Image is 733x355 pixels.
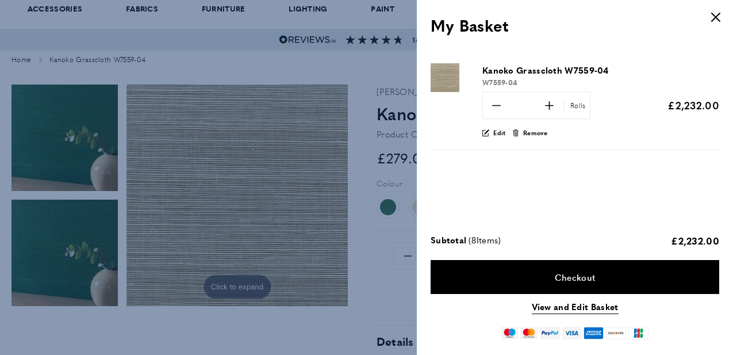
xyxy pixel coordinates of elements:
img: visa [562,327,581,339]
a: Checkout [431,260,719,294]
span: ( Items) [469,233,501,248]
span: Kanoko Grasscloth W7559-04 [482,63,609,77]
span: Remove [523,128,548,138]
button: Remove product "Kanoko Grasscloth W7559-04" from cart [512,128,548,138]
img: jcb [628,327,648,339]
span: £2,232.00 [667,98,719,112]
img: discover [606,327,626,339]
img: american-express [584,327,604,339]
span: Subtotal [431,233,466,248]
a: View and Edit Basket [532,300,619,314]
span: Edit [493,128,505,138]
span: Rolls [570,101,586,110]
button: Close panel [704,6,727,29]
img: mastercard [520,327,537,339]
a: Edit product "Kanoko Grasscloth W7559-04" [482,128,506,138]
span: 8 [471,234,476,246]
span: £2,232.00 [671,234,719,247]
img: maestro [501,327,518,339]
h3: My Basket [431,14,719,36]
a: Product "Kanoko Grasscloth W7559-04" [431,63,474,96]
span: W7559-04 [482,77,517,87]
img: paypal [540,327,560,339]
